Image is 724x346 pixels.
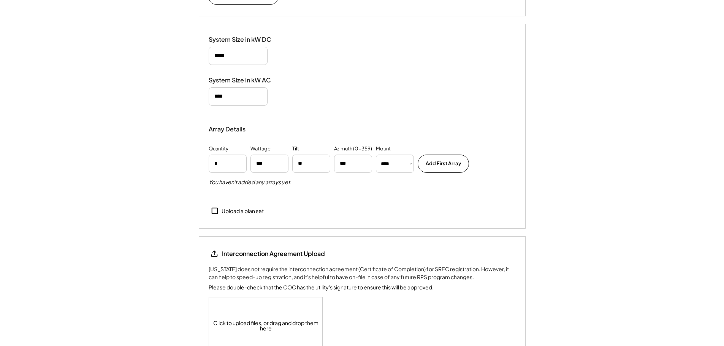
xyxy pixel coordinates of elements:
[209,36,285,44] div: System Size in kW DC
[209,125,247,134] div: Array Details
[292,145,299,153] div: Tilt
[376,145,391,153] div: Mount
[222,207,264,215] div: Upload a plan set
[222,250,325,258] div: Interconnection Agreement Upload
[250,145,271,153] div: Wattage
[209,145,228,153] div: Quantity
[418,155,469,173] button: Add First Array
[209,265,516,281] div: [US_STATE] does not require the interconnection agreement (Certificate of Completion) for SREC re...
[209,283,434,291] div: Please double-check that the COC has the utility's signature to ensure this will be approved.
[209,179,292,186] h5: You haven't added any arrays yet.
[209,76,285,84] div: System Size in kW AC
[334,145,372,153] div: Azimuth (0-359)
